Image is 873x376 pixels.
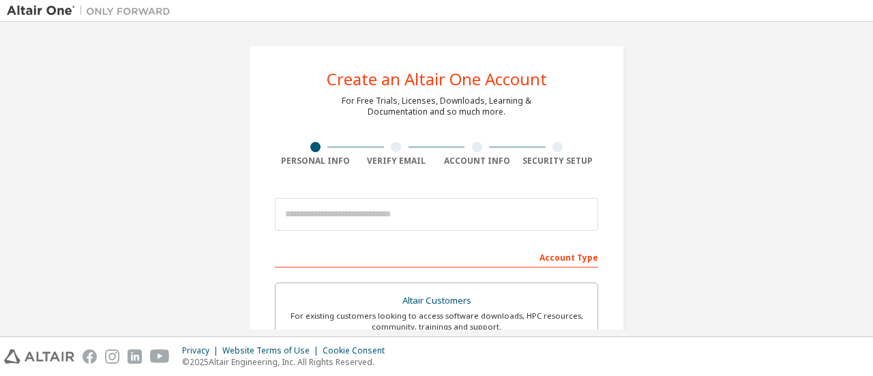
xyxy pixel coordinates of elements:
div: Personal Info [275,156,356,167]
img: linkedin.svg [128,349,142,364]
img: youtube.svg [150,349,170,364]
div: Verify Email [356,156,437,167]
div: Website Terms of Use [222,345,323,356]
img: Altair One [7,4,177,18]
div: For existing customers looking to access software downloads, HPC resources, community, trainings ... [284,310,589,332]
img: altair_logo.svg [4,349,74,364]
div: Privacy [182,345,222,356]
div: Account Info [436,156,518,167]
div: Altair Customers [284,291,589,310]
div: Account Type [275,246,598,267]
div: Security Setup [518,156,599,167]
div: Create an Altair One Account [327,71,547,87]
img: facebook.svg [83,349,97,364]
p: © 2025 Altair Engineering, Inc. All Rights Reserved. [182,356,393,368]
div: For Free Trials, Licenses, Downloads, Learning & Documentation and so much more. [342,96,531,117]
div: Cookie Consent [323,345,393,356]
img: instagram.svg [105,349,119,364]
